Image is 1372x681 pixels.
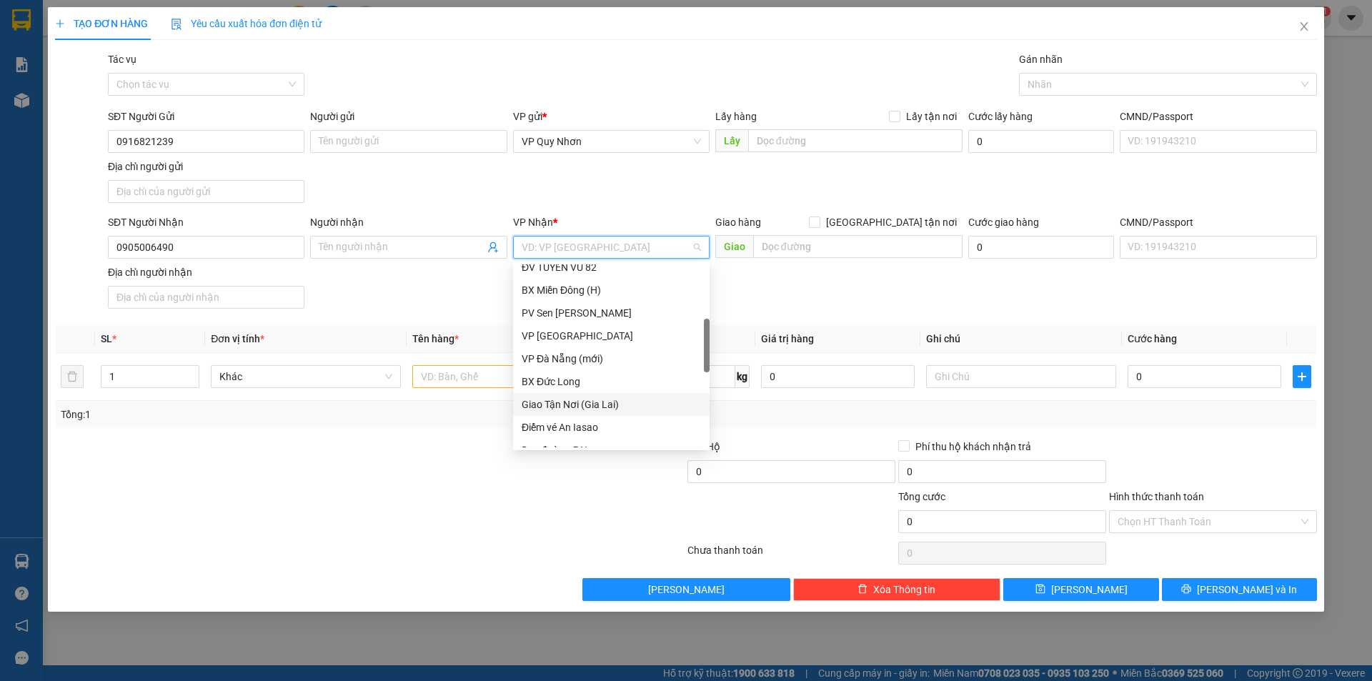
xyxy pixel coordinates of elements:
[522,442,701,458] div: Dọc đường ĐN
[108,180,304,203] input: Địa chỉ của người gửi
[1162,578,1317,601] button: printer[PERSON_NAME] và In
[55,19,65,29] span: plus
[61,365,84,388] button: delete
[513,279,710,302] div: BX Miền Đông (H)
[310,109,507,124] div: Người gửi
[513,217,553,228] span: VP Nhận
[522,305,701,321] div: PV Sen [PERSON_NAME]
[910,439,1037,454] span: Phí thu hộ khách nhận trả
[108,109,304,124] div: SĐT Người Gửi
[108,214,304,230] div: SĐT Người Nhận
[968,217,1039,228] label: Cước giao hàng
[513,256,710,279] div: ĐV TUYẾN VŨ 82
[582,578,790,601] button: [PERSON_NAME]
[735,365,750,388] span: kg
[61,407,530,422] div: Tổng: 1
[1293,365,1311,388] button: plus
[1035,584,1045,595] span: save
[926,365,1116,388] input: Ghi Chú
[513,439,710,462] div: Dọc đường ĐN
[513,302,710,324] div: PV Sen Iasao
[522,259,701,275] div: ĐV TUYẾN VŨ 82
[522,131,701,152] span: VP Quy Nhơn
[101,333,112,344] span: SL
[513,416,710,439] div: Điểm vé An Iasao
[108,159,304,174] div: Địa chỉ người gửi
[857,584,868,595] span: delete
[1284,7,1324,47] button: Close
[715,235,753,258] span: Giao
[219,366,392,387] span: Khác
[715,217,761,228] span: Giao hàng
[648,582,725,597] span: [PERSON_NAME]
[761,365,915,388] input: 0
[900,109,963,124] span: Lấy tận nơi
[898,491,945,502] span: Tổng cước
[487,242,499,253] span: user-add
[171,19,182,30] img: icon
[1120,214,1316,230] div: CMND/Passport
[968,130,1114,153] input: Cước lấy hàng
[211,333,264,344] span: Đơn vị tính
[1181,584,1191,595] span: printer
[1128,333,1177,344] span: Cước hàng
[513,393,710,416] div: Giao Tận Nơi (Gia Lai)
[920,325,1122,353] th: Ghi chú
[522,397,701,412] div: Giao Tận Nơi (Gia Lai)
[108,264,304,280] div: Địa chỉ người nhận
[1051,582,1128,597] span: [PERSON_NAME]
[513,370,710,393] div: BX Đức Long
[513,347,710,370] div: VP Đà Nẵng (mới)
[820,214,963,230] span: [GEOGRAPHIC_DATA] tận nơi
[108,54,136,65] label: Tác vụ
[522,351,701,367] div: VP Đà Nẵng (mới)
[310,214,507,230] div: Người nhận
[715,111,757,122] span: Lấy hàng
[1293,371,1311,382] span: plus
[412,365,602,388] input: VD: Bàn, Ghế
[522,282,701,298] div: BX Miền Đông (H)
[1019,54,1063,65] label: Gán nhãn
[55,18,148,29] span: TẠO ĐƠN HÀNG
[1197,582,1297,597] span: [PERSON_NAME] và In
[873,582,935,597] span: Xóa Thông tin
[968,236,1114,259] input: Cước giao hàng
[171,18,322,29] span: Yêu cầu xuất hóa đơn điện tử
[748,129,963,152] input: Dọc đường
[1298,21,1310,32] span: close
[1120,109,1316,124] div: CMND/Passport
[1003,578,1158,601] button: save[PERSON_NAME]
[686,542,897,567] div: Chưa thanh toán
[513,109,710,124] div: VP gửi
[108,286,304,309] input: Địa chỉ của người nhận
[1109,491,1204,502] label: Hình thức thanh toán
[412,333,459,344] span: Tên hàng
[761,333,814,344] span: Giá trị hàng
[513,324,710,347] div: VP Sài Gòn
[753,235,963,258] input: Dọc đường
[522,419,701,435] div: Điểm vé An Iasao
[522,374,701,389] div: BX Đức Long
[715,129,748,152] span: Lấy
[522,328,701,344] div: VP [GEOGRAPHIC_DATA]
[687,441,720,452] span: Thu Hộ
[968,111,1033,122] label: Cước lấy hàng
[793,578,1001,601] button: deleteXóa Thông tin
